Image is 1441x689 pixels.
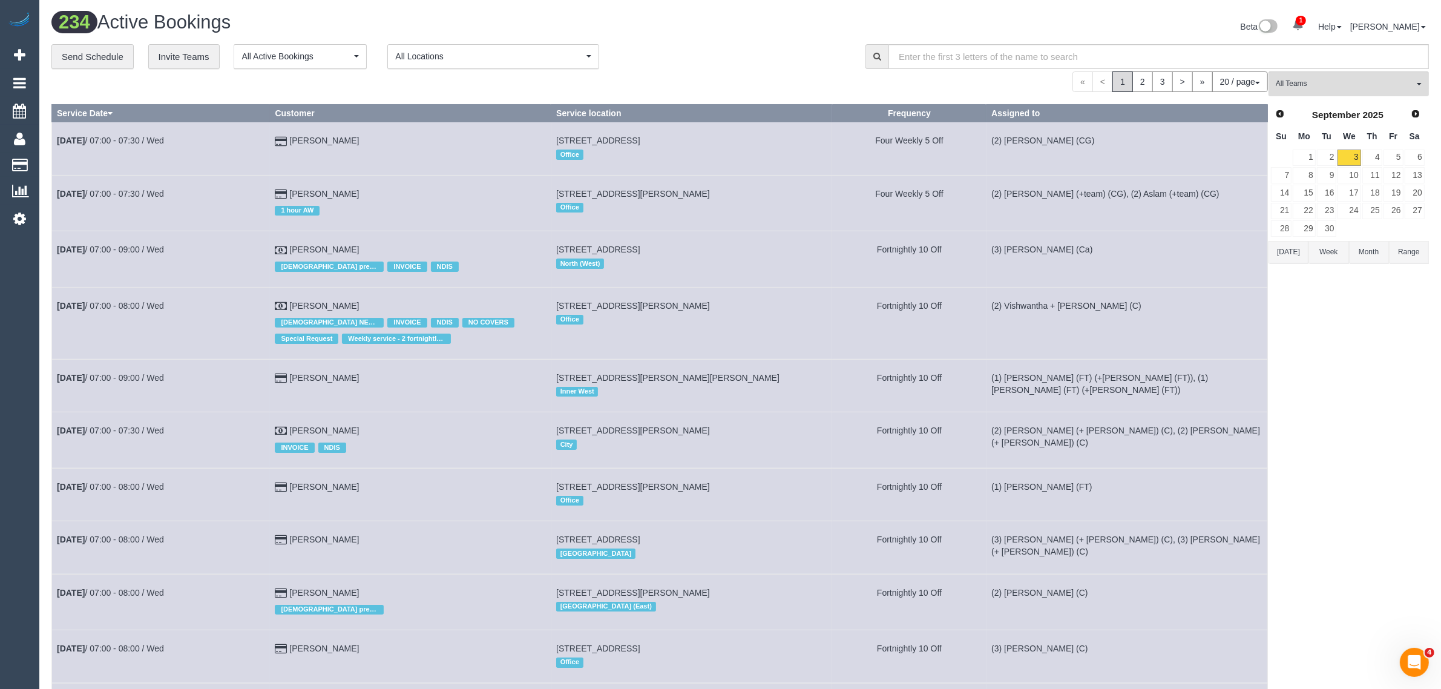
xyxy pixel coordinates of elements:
span: [GEOGRAPHIC_DATA] [556,549,635,558]
span: Next [1411,109,1420,119]
a: [DATE]/ 07:00 - 08:00 / Wed [57,482,164,492]
a: [PERSON_NAME] [289,426,359,435]
a: 19 [1384,185,1403,201]
i: Credit Card Payment [275,645,287,653]
span: INVOICE [387,318,427,328]
a: 8 [1293,167,1315,183]
a: 3 [1338,150,1361,166]
a: Invite Teams [148,44,220,70]
a: [PERSON_NAME] [289,136,359,145]
span: NDIS [431,318,459,328]
td: Service location [551,122,833,175]
span: [DEMOGRAPHIC_DATA] preferred [275,262,384,271]
a: [DATE]/ 07:00 - 09:00 / Wed [57,245,164,254]
td: Schedule date [52,287,270,359]
td: Assigned to [986,574,1268,630]
td: Customer [270,630,551,683]
a: 29 [1293,220,1315,237]
td: Assigned to [986,630,1268,683]
td: Customer [270,231,551,287]
td: Schedule date [52,574,270,630]
a: > [1172,71,1193,92]
a: [PERSON_NAME] [289,301,359,311]
iframe: Intercom live chat [1400,648,1429,677]
span: [STREET_ADDRESS][PERSON_NAME] [556,482,710,492]
b: [DATE] [57,588,85,598]
span: Prev [1275,109,1285,119]
td: Assigned to [986,287,1268,359]
a: 7 [1271,167,1292,183]
td: Customer [270,574,551,630]
div: Location [556,147,827,162]
i: Credit Card Payment [275,589,287,598]
i: Credit Card Payment [275,190,287,199]
td: Customer [270,175,551,231]
button: Month [1349,241,1389,263]
div: Location [556,599,827,615]
input: Enter the first 3 letters of the name to search [888,44,1429,69]
a: 6 [1405,150,1425,166]
button: Range [1389,241,1429,263]
td: Assigned to [986,231,1268,287]
a: 3 [1152,71,1173,92]
b: [DATE] [57,245,85,254]
span: Saturday [1410,131,1420,141]
b: [DATE] [57,136,85,145]
td: Customer [270,359,551,412]
a: [DATE]/ 07:00 - 09:00 / Wed [57,373,164,383]
div: Location [556,493,827,509]
td: Frequency [832,359,986,412]
td: Frequency [832,468,986,521]
a: [DATE]/ 07:00 - 08:00 / Wed [57,588,164,598]
a: 20 [1405,185,1425,201]
a: 18 [1362,185,1382,201]
td: Service location [551,630,833,683]
span: [STREET_ADDRESS][PERSON_NAME] [556,301,710,311]
td: Schedule date [52,231,270,287]
td: Service location [551,231,833,287]
a: [DATE]/ 07:00 - 08:00 / Wed [57,644,164,653]
i: Check Payment [275,246,287,255]
a: [PERSON_NAME] [289,482,359,492]
a: 27 [1405,203,1425,219]
td: Frequency [832,287,986,359]
div: Location [556,384,827,400]
a: [DATE]/ 07:00 - 07:30 / Wed [57,189,164,199]
span: Office [556,496,583,506]
i: Check Payment [275,427,287,435]
i: Credit Card Payment [275,374,287,383]
i: Credit Card Payment [275,137,287,146]
span: [STREET_ADDRESS] [556,535,640,544]
span: Wednesday [1343,131,1356,141]
b: [DATE] [57,482,85,492]
td: Frequency [832,231,986,287]
td: Service location [551,468,833,521]
td: Assigned to [986,468,1268,521]
td: Service location [551,175,833,231]
span: [STREET_ADDRESS][PERSON_NAME] [556,588,710,598]
td: Customer [270,412,551,468]
span: Office [556,203,583,213]
span: NDIS [318,443,346,452]
span: City [556,440,577,449]
b: [DATE] [57,189,85,199]
div: Location [556,255,827,271]
span: Office [556,150,583,159]
b: [DATE] [57,373,85,383]
span: [DEMOGRAPHIC_DATA] prefered [275,605,384,615]
a: [DATE]/ 07:00 - 08:00 / Wed [57,301,164,311]
span: NDIS [431,262,459,271]
span: September [1312,110,1361,120]
span: [STREET_ADDRESS] [556,136,640,145]
span: 4 [1425,648,1434,658]
a: 14 [1271,185,1292,201]
td: Schedule date [52,412,270,468]
div: Location [556,654,827,670]
a: Prev [1272,106,1288,123]
th: Frequency [832,105,986,122]
span: All Active Bookings [241,50,351,62]
a: Next [1407,106,1424,123]
td: Frequency [832,412,986,468]
td: Customer [270,122,551,175]
span: [STREET_ADDRESS] [556,245,640,254]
